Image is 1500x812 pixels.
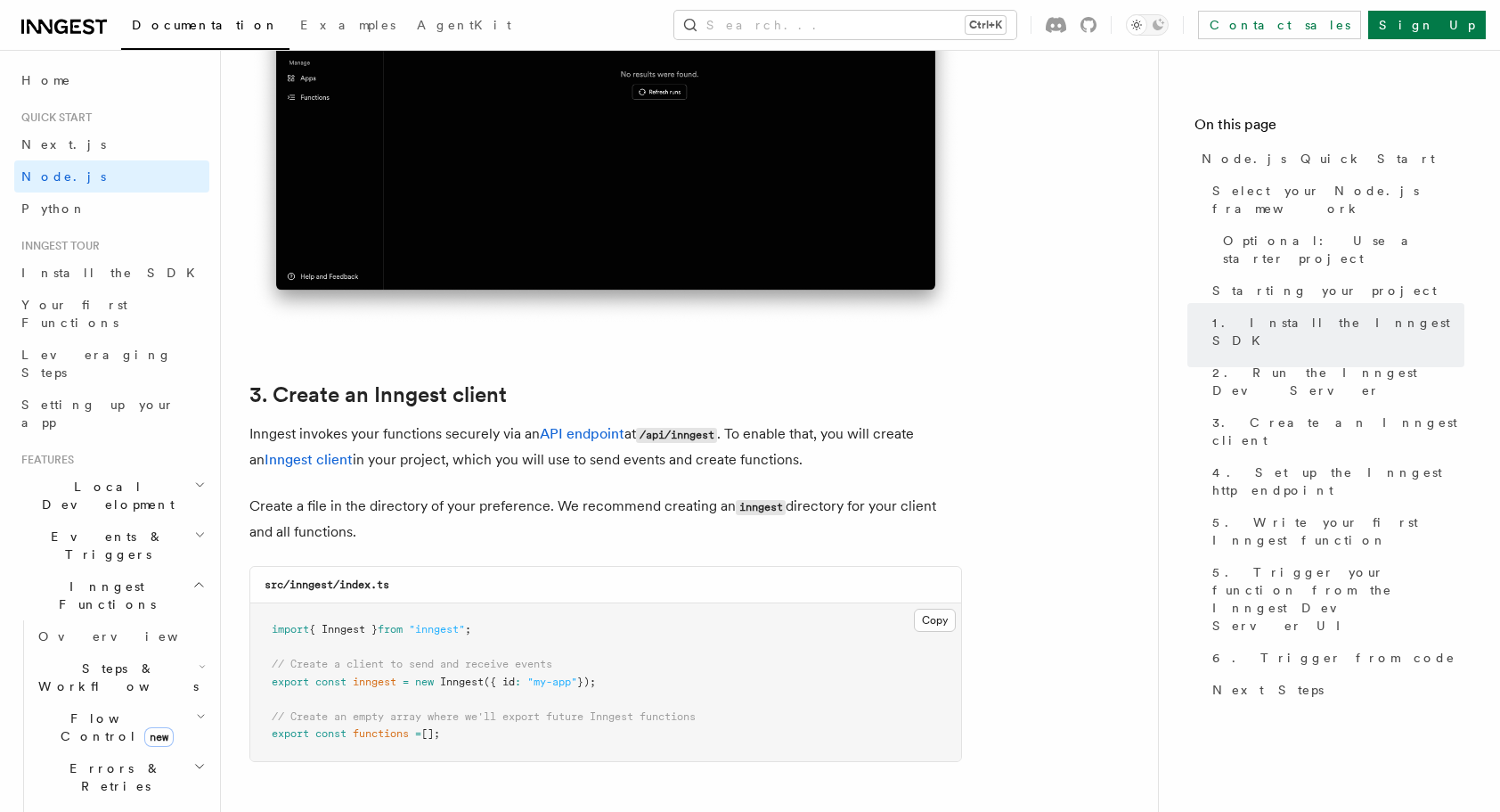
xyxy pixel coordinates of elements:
a: Contact sales [1198,11,1361,39]
h4: On this page [1194,114,1464,143]
button: Steps & Workflows [31,652,209,702]
button: Local Development [14,471,209,521]
a: Starting your project [1205,275,1464,307]
span: Node.js [21,169,106,184]
a: 3. Create an Inngest client [1205,406,1464,456]
span: Events & Triggers [14,528,194,563]
span: Leveraging Steps [21,348,172,380]
span: inngest [353,676,396,688]
span: Errors & Retries [31,759,193,795]
span: Steps & Workflows [31,660,199,695]
span: "inngest" [409,623,465,636]
button: Search...Ctrl+K [674,11,1016,39]
span: Setting up your app [21,398,175,430]
span: }); [577,676,596,688]
span: Documentation [132,18,279,32]
span: new [415,676,434,688]
span: export [272,676,309,688]
span: Home [21,71,71,89]
button: Errors & Retries [31,752,209,802]
a: Inngest client [265,451,353,468]
span: Local Development [14,478,194,513]
span: functions [353,727,409,740]
span: Your first Functions [21,298,127,330]
p: Inngest invokes your functions securely via an at . To enable that, you will create an in your pr... [249,422,962,472]
a: Setting up your app [14,389,209,439]
span: const [315,676,346,688]
a: Next Steps [1205,674,1464,706]
span: 2. Run the Inngest Dev Server [1212,364,1464,399]
span: 5. Write your first Inngest function [1212,513,1464,549]
span: Inngest [440,676,484,688]
a: Optional: Use a starter project [1216,225,1464,275]
span: Optional: Use a starter project [1223,232,1464,267]
a: Node.js [14,160,209,193]
a: AgentKit [406,5,522,48]
a: Leveraging Steps [14,339,209,389]
a: Documentation [121,5,289,50]
a: 3. Create an Inngest client [249,382,507,407]
a: Your first Functions [14,289,209,339]
span: new [144,727,174,747]
span: ; [465,623,471,636]
span: "my-app" [527,676,577,688]
span: 1. Install the Inngest SDK [1212,314,1464,349]
span: Next.js [21,137,106,152]
code: inngest [736,500,786,515]
a: Node.js Quick Start [1194,143,1464,175]
button: Inngest Functions [14,570,209,620]
span: = [403,676,409,688]
span: Flow Control [31,709,196,745]
span: // Create a client to send and receive events [272,658,552,670]
a: Home [14,64,209,96]
a: Select your Node.js framework [1205,175,1464,225]
span: export [272,727,309,740]
span: Inngest tour [14,239,100,253]
button: Toggle dark mode [1126,14,1169,36]
p: Create a file in the directory of your preference. We recommend creating an directory for your cl... [249,494,962,545]
span: Select your Node.js framework [1212,182,1464,217]
span: AgentKit [417,18,511,32]
span: from [378,623,403,636]
a: Overview [31,620,209,652]
span: 3. Create an Inngest client [1212,414,1464,449]
span: Install the SDK [21,266,206,280]
span: Starting your project [1212,282,1437,299]
span: import [272,623,309,636]
a: 4. Set up the Inngest http endpoint [1205,456,1464,506]
button: Flow Controlnew [31,702,209,752]
a: 2. Run the Inngest Dev Server [1205,357,1464,406]
kbd: Ctrl+K [966,16,1006,34]
span: { Inngest } [309,623,378,636]
a: API endpoint [540,425,624,442]
button: Copy [914,609,956,632]
a: 1. Install the Inngest SDK [1205,307,1464,357]
span: Examples [300,18,395,32]
span: = [415,727,421,740]
code: /api/inngest [636,428,717,443]
span: const [315,727,346,740]
span: Quick start [14,111,92,125]
span: 4. Set up the Inngest http endpoint [1212,463,1464,499]
a: 6. Trigger from code [1205,642,1464,674]
span: // Create an empty array where we'll export future Inngest functions [272,710,696,723]
span: 5. Trigger your function from the Inngest Dev Server UI [1212,563,1464,635]
span: Node.js Quick Start [1202,150,1435,168]
span: Python [21,201,86,216]
a: Examples [289,5,406,48]
span: []; [421,727,440,740]
a: Python [14,193,209,225]
span: ({ id [484,676,515,688]
span: Features [14,453,74,467]
span: Inngest Functions [14,578,192,613]
span: Overview [38,629,222,644]
a: 5. Write your first Inngest function [1205,506,1464,556]
span: 6. Trigger from code [1212,649,1455,667]
span: : [515,676,521,688]
a: Sign Up [1368,11,1486,39]
span: Next Steps [1212,681,1324,699]
a: Next.js [14,128,209,160]
code: src/inngest/index.ts [265,578,389,591]
a: 5. Trigger your function from the Inngest Dev Server UI [1205,556,1464,642]
button: Events & Triggers [14,521,209,570]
